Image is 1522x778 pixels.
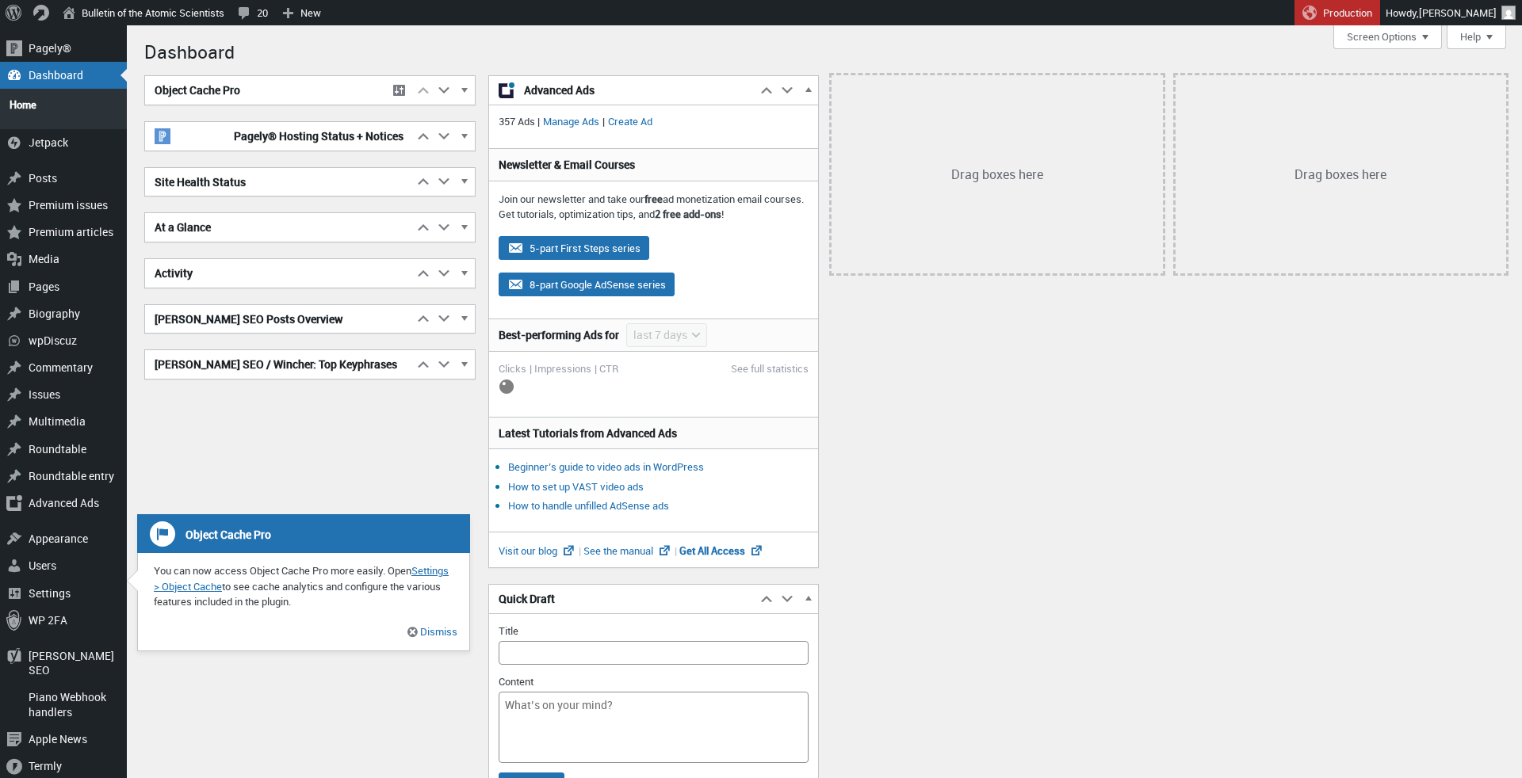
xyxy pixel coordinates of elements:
[499,273,675,296] button: 8-part Google AdSense series
[524,82,748,98] span: Advanced Ads
[138,563,469,610] p: You can now access Object Cache Pro more easily. Open to see cache analytics and configure the va...
[145,213,413,242] h2: At a Glance
[540,114,602,128] a: Manage Ads
[583,543,679,558] a: See the manual
[1333,25,1442,49] button: Screen Options
[499,674,533,688] label: Content
[145,122,413,151] h2: Pagely® Hosting Status + Notices
[508,498,669,513] a: How to handle unfilled AdSense ads
[679,543,764,558] a: Get All Access
[499,192,809,223] p: Join our newsletter and take our ad monetization email courses. Get tutorials, optimization tips,...
[655,207,721,221] strong: 2 free add-ons
[154,563,449,593] a: Settings > Object Cache
[499,624,518,638] label: Title
[499,591,555,607] span: Quick Draft
[605,114,656,128] a: Create Ad
[499,157,809,173] h3: Newsletter & Email Courses
[145,350,413,379] h2: [PERSON_NAME] SEO / Wincher: Top Keyphrases
[145,168,413,196] h2: Site Health Status
[418,624,457,639] a: Dismiss
[644,192,663,206] strong: free
[508,460,704,474] a: Beginner’s guide to video ads in WordPress
[145,76,384,105] h2: Object Cache Pro
[1447,25,1506,49] button: Help
[508,479,644,494] a: How to set up VAST video ads
[137,514,470,554] h3: Object Cache Pro
[155,128,170,144] img: pagely-w-on-b20x20.png
[144,33,1506,67] h1: Dashboard
[499,327,619,343] h3: Best-performing Ads for
[499,543,583,558] a: Visit our blog
[145,259,413,288] h2: Activity
[499,379,514,395] img: loading
[145,305,413,334] h2: [PERSON_NAME] SEO Posts Overview
[499,114,809,130] p: 357 Ads | |
[499,236,649,260] button: 5-part First Steps series
[499,425,809,441] h3: Latest Tutorials from Advanced Ads
[1419,6,1497,20] span: [PERSON_NAME]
